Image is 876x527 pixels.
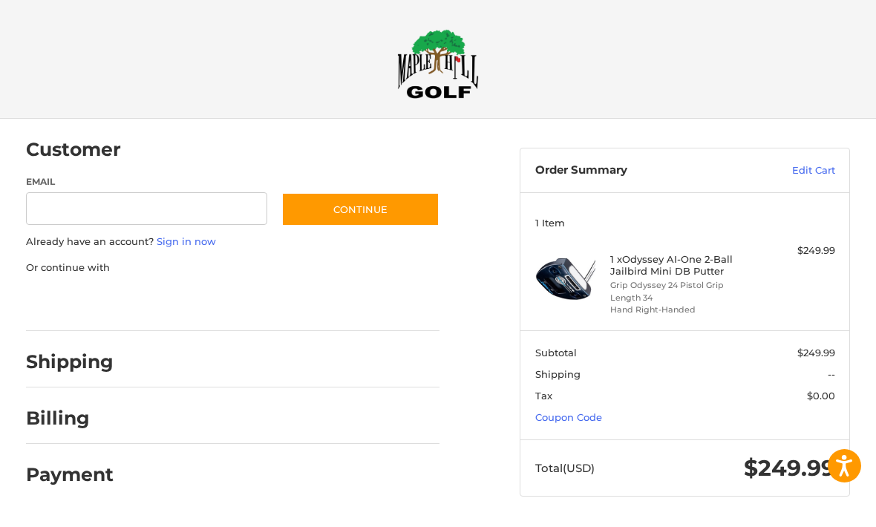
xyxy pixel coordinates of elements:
[397,29,479,99] img: Maple Hill Golf
[26,407,113,430] h2: Billing
[744,454,835,482] span: $249.99
[610,253,756,278] h4: 1 x Odyssey AI-One 2-Ball Jailbird Mini DB Putter
[535,411,602,423] a: Coupon Code
[760,243,835,258] div: $249.99
[26,138,121,161] h2: Customer
[610,304,756,316] li: Hand Right-Handed
[157,235,216,247] a: Sign in now
[26,261,440,275] p: Or continue with
[535,368,581,380] span: Shipping
[739,163,835,178] a: Edit Cart
[535,461,595,475] span: Total (USD)
[535,347,577,359] span: Subtotal
[26,175,267,189] label: Email
[26,463,114,486] h2: Payment
[21,289,132,316] iframe: PayPal-paypal
[610,292,756,304] li: Length 34
[147,289,258,316] iframe: PayPal-paylater
[754,487,876,527] iframe: Google Customer Reviews
[828,368,835,380] span: --
[807,390,835,402] span: $0.00
[26,350,114,373] h2: Shipping
[797,347,835,359] span: $249.99
[281,192,439,226] button: Continue
[535,390,552,402] span: Tax
[535,163,740,178] h3: Order Summary
[535,217,835,229] h3: 1 Item
[26,235,440,249] p: Already have an account?
[272,289,384,316] iframe: PayPal-venmo
[610,279,756,292] li: Grip Odyssey 24 Pistol Grip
